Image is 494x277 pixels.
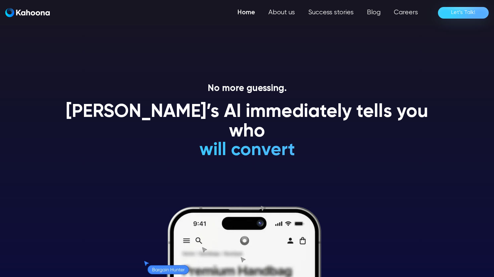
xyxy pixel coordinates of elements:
a: Let’s Talk! [438,7,489,19]
a: About us [262,6,302,19]
img: Kahoona logo white [5,8,50,17]
p: No more guessing. [58,83,436,94]
a: home [5,8,50,18]
a: Home [231,6,262,19]
div: Let’s Talk! [451,7,475,18]
a: Careers [387,6,425,19]
h1: [PERSON_NAME]’s AI immediately tells you who [58,102,436,142]
a: Blog [360,6,387,19]
h1: will convert [149,140,345,160]
a: Success stories [302,6,360,19]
